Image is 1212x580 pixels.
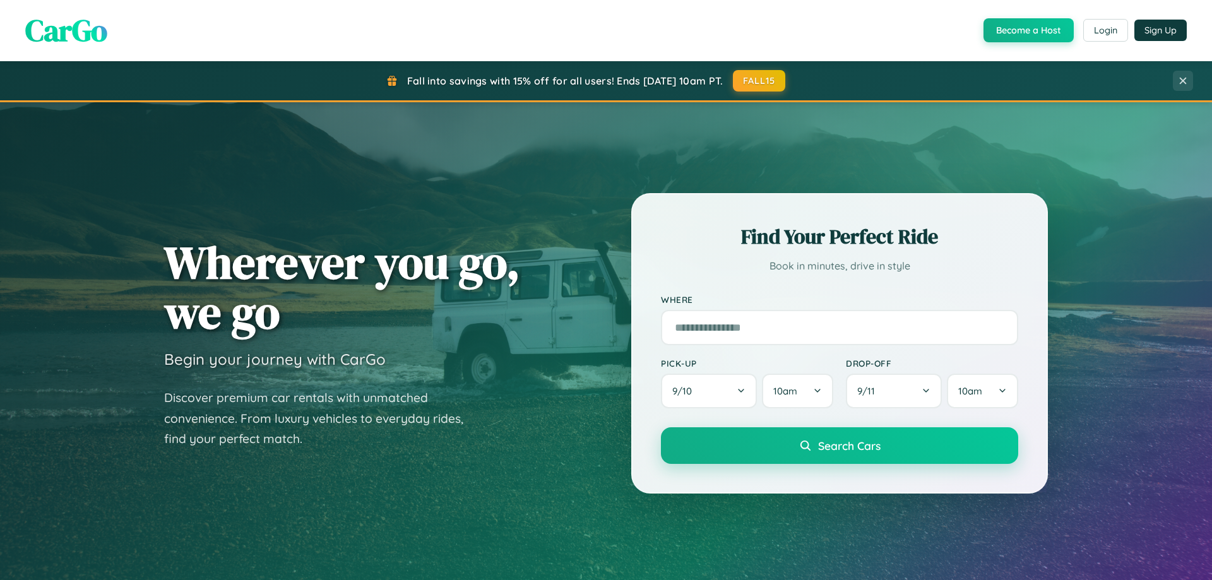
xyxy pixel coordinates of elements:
[983,18,1074,42] button: Become a Host
[818,439,881,453] span: Search Cars
[25,9,107,51] span: CarGo
[1134,20,1187,41] button: Sign Up
[407,74,723,87] span: Fall into savings with 15% off for all users! Ends [DATE] 10am PT.
[661,358,833,369] label: Pick-up
[958,385,982,397] span: 10am
[661,257,1018,275] p: Book in minutes, drive in style
[661,427,1018,464] button: Search Cars
[947,374,1018,408] button: 10am
[1083,19,1128,42] button: Login
[773,385,797,397] span: 10am
[164,350,386,369] h3: Begin your journey with CarGo
[762,374,833,408] button: 10am
[857,385,881,397] span: 9 / 11
[164,388,480,449] p: Discover premium car rentals with unmatched convenience. From luxury vehicles to everyday rides, ...
[672,385,698,397] span: 9 / 10
[661,374,757,408] button: 9/10
[846,358,1018,369] label: Drop-off
[164,237,520,337] h1: Wherever you go, we go
[846,374,942,408] button: 9/11
[733,70,786,92] button: FALL15
[661,223,1018,251] h2: Find Your Perfect Ride
[661,294,1018,305] label: Where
